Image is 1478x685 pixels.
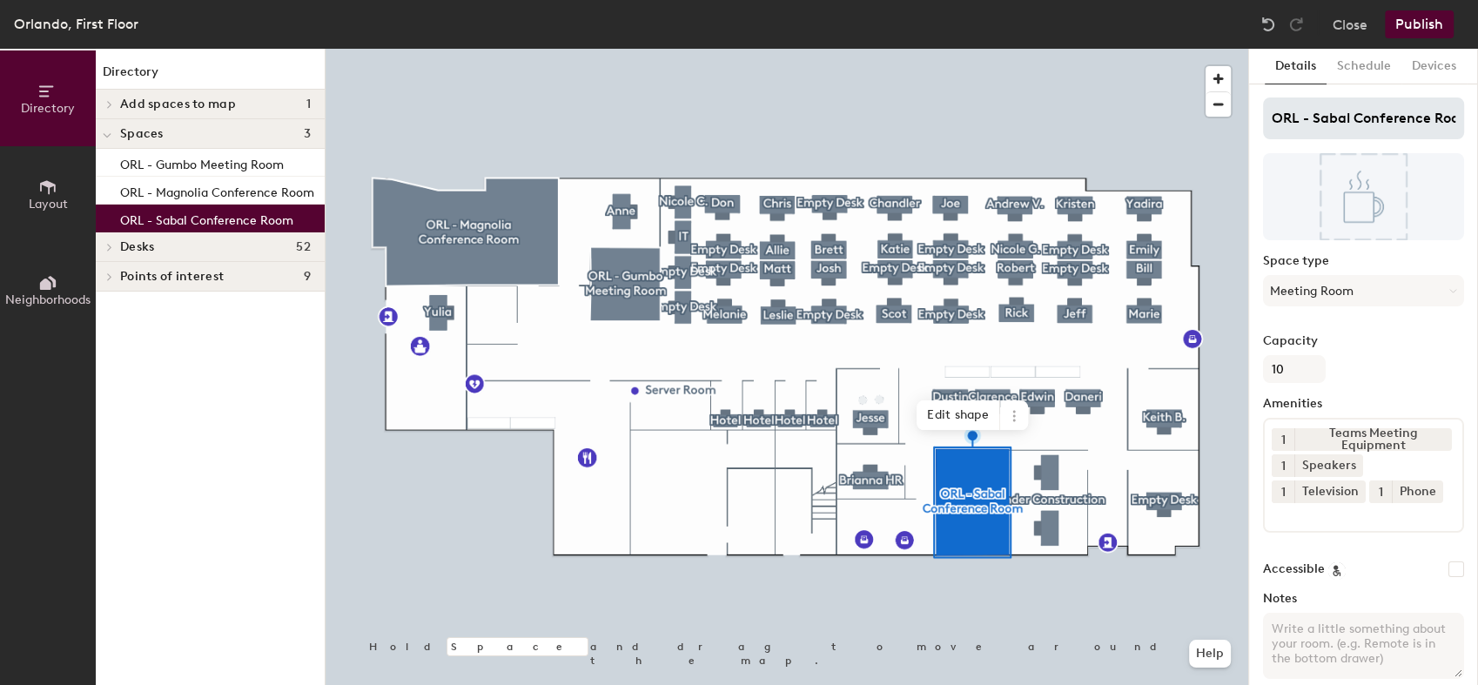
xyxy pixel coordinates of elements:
[1272,480,1294,503] button: 1
[1379,483,1383,501] span: 1
[120,152,284,172] p: ORL - Gumbo Meeting Room
[1294,454,1363,477] div: Speakers
[1401,49,1467,84] button: Devices
[1369,480,1392,503] button: 1
[1333,10,1367,38] button: Close
[1263,275,1464,306] button: Meeting Room
[1281,483,1286,501] span: 1
[14,13,138,35] div: Orlando, First Floor
[1272,428,1294,451] button: 1
[1287,16,1305,33] img: Redo
[1272,454,1294,477] button: 1
[1263,562,1325,576] label: Accessible
[1294,480,1366,503] div: Television
[21,101,75,116] span: Directory
[296,240,311,254] span: 52
[1189,640,1231,668] button: Help
[1327,49,1401,84] button: Schedule
[1281,457,1286,475] span: 1
[1385,10,1454,38] button: Publish
[1263,397,1464,411] label: Amenities
[1281,431,1286,449] span: 1
[96,63,325,90] h1: Directory
[306,97,311,111] span: 1
[1263,334,1464,348] label: Capacity
[917,400,1000,430] span: Edit shape
[1294,428,1452,451] div: Teams Meeting Equipment
[1263,592,1464,606] label: Notes
[304,270,311,284] span: 9
[120,270,224,284] span: Points of interest
[1263,153,1464,240] img: The space named ORL - Sabal Conference Room
[1263,254,1464,268] label: Space type
[1260,16,1277,33] img: Undo
[120,180,314,200] p: ORL - Magnolia Conference Room
[120,240,154,254] span: Desks
[120,97,236,111] span: Add spaces to map
[304,127,311,141] span: 3
[29,197,68,212] span: Layout
[120,208,293,228] p: ORL - Sabal Conference Room
[1265,49,1327,84] button: Details
[5,292,91,307] span: Neighborhoods
[120,127,164,141] span: Spaces
[1392,480,1443,503] div: Phone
